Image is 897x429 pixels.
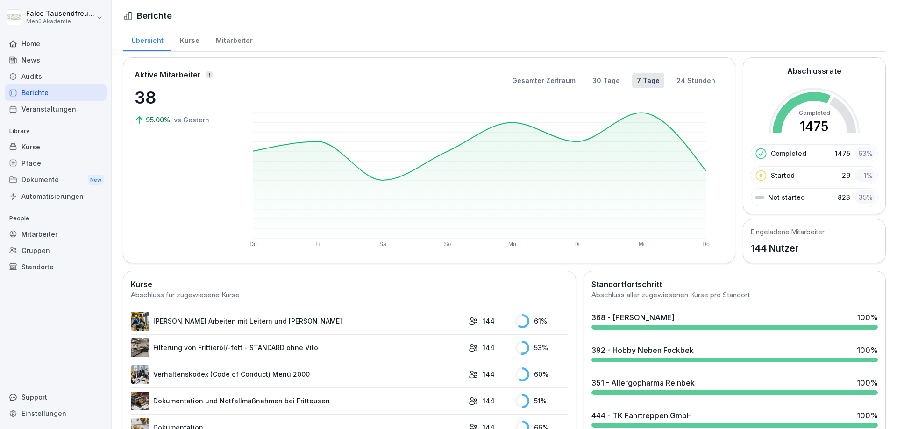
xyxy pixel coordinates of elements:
a: Verhaltenskodex (Code of Conduct) Menü 2000 [131,365,464,384]
a: [PERSON_NAME] Arbeiten mit Leitern und [PERSON_NAME] [131,312,464,331]
p: 1475 [835,148,850,158]
p: 144 [483,316,495,326]
p: 29 [842,170,850,180]
p: Falco Tausendfreund [26,10,94,18]
p: Library [5,124,107,139]
a: Pfade [5,155,107,171]
p: 95.00% [146,115,172,125]
div: 61 % [515,314,568,328]
a: Mitarbeiter [207,28,261,51]
text: Sa [379,241,386,247]
div: Abschluss aller zugewiesenen Kurse pro Standort [591,290,878,301]
button: 7 Tage [632,73,664,88]
div: 351 - Allergopharma Reinbek [591,377,695,388]
div: Dokumente [5,171,107,189]
p: 144 [483,396,495,406]
button: Gesamter Zeitraum [507,73,580,88]
text: Mi [639,241,645,247]
a: 368 - [PERSON_NAME]100% [588,308,882,333]
p: 144 [483,369,495,379]
a: 392 - Hobby Neben Fockbek100% [588,341,882,366]
img: t30obnioake0y3p0okzoia1o.png [131,392,149,410]
div: 368 - [PERSON_NAME] [591,312,675,323]
p: 144 Nutzer [751,241,825,255]
div: Support [5,389,107,405]
button: 24 Stunden [672,73,720,88]
h1: Berichte [137,9,172,22]
h2: Kurse [131,279,568,290]
h2: Abschlussrate [787,65,841,77]
button: 30 Tage [588,73,625,88]
div: 100 % [857,345,878,356]
img: v7bxruicv7vvt4ltkcopmkzf.png [131,312,149,331]
a: Berichte [5,84,107,101]
div: Abschluss für zugewiesene Kurse [131,290,568,301]
a: News [5,52,107,68]
text: Fr [315,241,320,247]
p: Started [771,170,795,180]
div: 51 % [515,394,568,408]
text: Do [702,241,710,247]
img: lnrteyew03wyeg2dvomajll7.png [131,338,149,357]
a: Dokumentation und Notfallmaßnahmen bei Fritteusen [131,392,464,410]
p: Aktive Mitarbeiter [135,69,201,80]
p: Menü Akademie [26,18,94,25]
a: Mitarbeiter [5,226,107,242]
text: Mo [508,241,516,247]
a: Veranstaltungen [5,101,107,117]
p: Completed [771,148,806,158]
p: People [5,211,107,226]
div: New [88,175,104,185]
a: Audits [5,68,107,84]
div: 63 % [855,147,876,160]
p: 38 [135,85,228,110]
h5: Eingeladene Mitarbeiter [751,227,825,237]
a: Automatisierungen [5,188,107,204]
img: hh3kvobgi93e94d22i1c6810.png [131,365,149,384]
p: 823 [838,192,850,202]
div: 53 % [515,341,568,355]
a: Home [5,35,107,52]
div: 100 % [857,312,878,323]
div: 1 % [855,169,876,182]
a: Filterung von Frittieröl/-fett - STANDARD ohne Vito [131,338,464,357]
p: Not started [768,192,805,202]
h2: Standortfortschritt [591,279,878,290]
a: 351 - Allergopharma Reinbek100% [588,373,882,399]
text: Di [574,241,579,247]
div: 60 % [515,367,568,381]
div: 35 % [855,190,876,204]
div: 444 - TK Fahrtreppen GmbH [591,410,692,421]
text: So [444,241,451,247]
p: vs Gestern [174,115,209,125]
a: Kurse [171,28,207,51]
a: Übersicht [123,28,171,51]
text: Do [249,241,257,247]
a: Standorte [5,259,107,275]
div: 392 - Hobby Neben Fockbek [591,345,694,356]
a: Gruppen [5,242,107,259]
div: 100 % [857,410,878,421]
div: 100 % [857,377,878,388]
a: Kurse [5,139,107,155]
a: Einstellungen [5,405,107,422]
p: 144 [483,343,495,352]
a: DokumenteNew [5,171,107,189]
